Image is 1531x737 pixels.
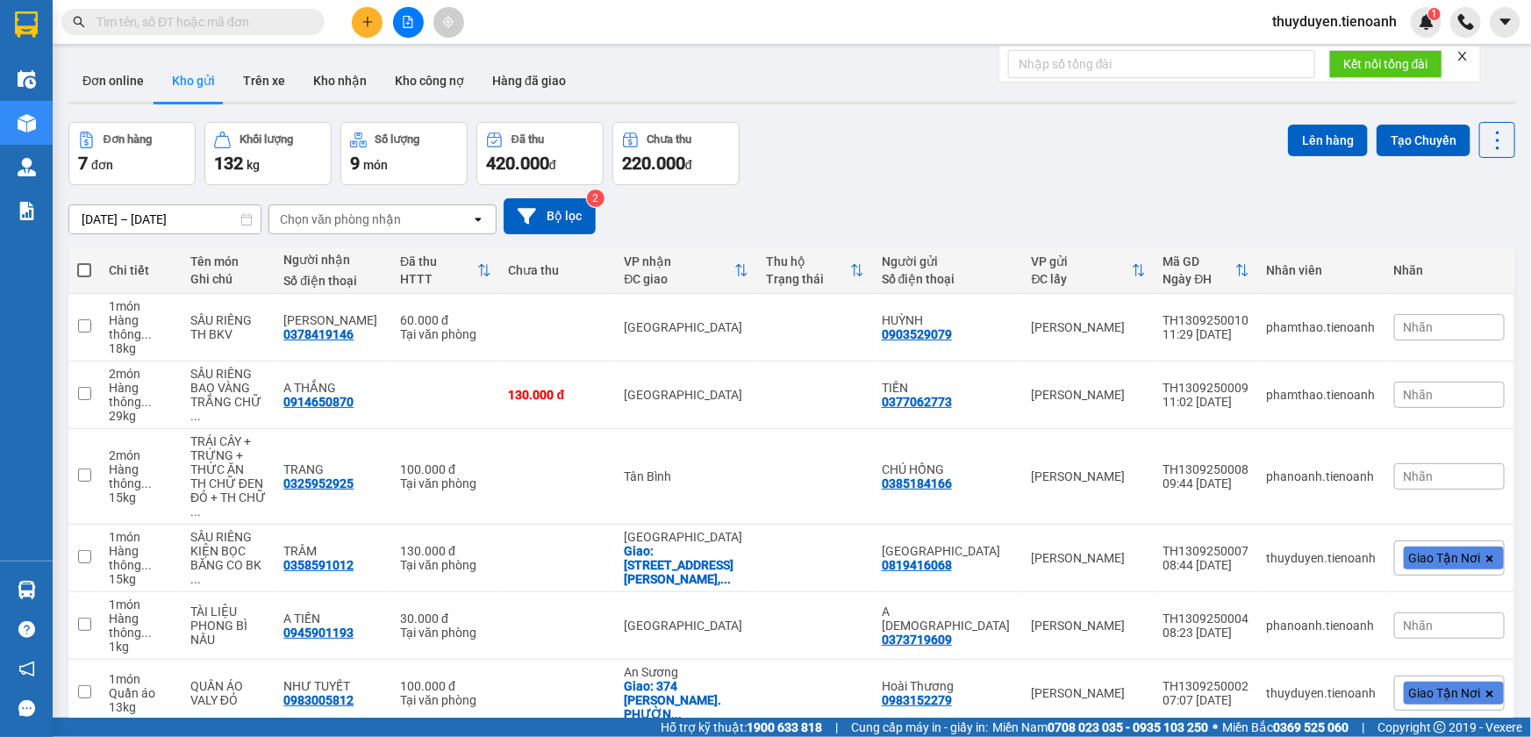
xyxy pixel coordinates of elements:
[1458,14,1474,30] img: phone-icon
[1163,612,1249,626] div: TH1309250004
[1008,50,1315,78] input: Nhập số tổng đài
[442,16,454,28] span: aim
[400,544,490,558] div: 130.000 đ
[299,60,381,102] button: Kho nhận
[1163,626,1249,640] div: 08:23 [DATE]
[766,254,850,268] div: Thu hộ
[190,409,201,423] span: ...
[141,476,152,490] span: ...
[190,530,266,544] div: SẦU RIÊNG
[624,272,734,286] div: ĐC giao
[283,679,383,693] div: NHƯ TUYẾT
[400,558,490,572] div: Tại văn phòng
[109,672,173,686] div: 1 món
[78,153,88,174] span: 7
[1032,551,1146,565] div: [PERSON_NAME]
[882,693,952,707] div: 0983152279
[190,381,266,423] div: BAO VÀNG TRẮNG CHỮ ĐỎ ĐEN XANH L
[471,212,485,226] svg: open
[400,612,490,626] div: 30.000 đ
[882,272,1014,286] div: Số điện thoại
[685,158,692,172] span: đ
[1163,679,1249,693] div: TH1309250002
[671,707,682,721] span: ...
[1377,125,1470,156] button: Tạo Chuyến
[400,693,490,707] div: Tại văn phòng
[190,572,201,586] span: ...
[882,605,1014,633] div: A HỒNG
[69,205,261,233] input: Select a date range.
[992,718,1208,737] span: Miền Nam
[400,313,490,327] div: 60.000 đ
[1288,125,1368,156] button: Lên hàng
[1267,263,1377,277] div: Nhân viên
[283,381,383,395] div: A THẮNG
[624,619,748,633] div: [GEOGRAPHIC_DATA]
[18,202,36,220] img: solution-icon
[1163,395,1249,409] div: 11:02 [DATE]
[1409,685,1481,701] span: Giao Tận Nơi
[91,158,113,172] span: đơn
[1163,313,1249,327] div: TH1309250010
[747,720,822,734] strong: 1900 633 818
[1267,619,1377,633] div: phanoanh.tienoanh
[400,254,476,268] div: Đã thu
[158,60,229,102] button: Kho gửi
[1267,686,1377,700] div: thuyduyen.tienoanh
[1258,11,1411,32] span: thuyduyen.tienoanh
[1163,254,1235,268] div: Mã GD
[283,626,354,640] div: 0945901193
[18,70,36,89] img: warehouse-icon
[109,448,173,462] div: 2 món
[486,153,549,174] span: 420.000
[624,320,748,334] div: [GEOGRAPHIC_DATA]
[882,313,1014,327] div: HUỲNH
[141,626,152,640] span: ...
[1032,686,1146,700] div: [PERSON_NAME]
[1431,8,1437,20] span: 1
[1213,724,1218,731] span: ⚪️
[68,122,196,185] button: Đơn hàng7đơn
[283,253,383,267] div: Người nhận
[283,274,383,288] div: Số điện thoại
[1163,462,1249,476] div: TH1309250008
[109,530,173,544] div: 1 món
[109,409,173,423] div: 29 kg
[283,313,383,327] div: NGỌC ANH
[1404,388,1434,402] span: Nhãn
[240,133,293,146] div: Khối lượng
[400,327,490,341] div: Tại văn phòng
[18,114,36,132] img: warehouse-icon
[1273,720,1349,734] strong: 0369 525 060
[283,462,383,476] div: TRANG
[141,558,152,572] span: ...
[509,263,607,277] div: Chưa thu
[757,247,873,294] th: Toggle SortBy
[283,612,383,626] div: A TIẾN
[1490,7,1520,38] button: caret-down
[1404,469,1434,483] span: Nhãn
[214,153,243,174] span: 132
[587,190,605,207] sup: 2
[283,327,354,341] div: 0378419146
[400,476,490,490] div: Tại văn phòng
[1267,388,1377,402] div: phamthao.tienoanh
[141,395,152,409] span: ...
[109,490,173,504] div: 15 kg
[1434,721,1446,733] span: copyright
[612,122,740,185] button: Chưa thu220.000đ
[1023,247,1155,294] th: Toggle SortBy
[400,272,476,286] div: HTTT
[766,272,850,286] div: Trạng thái
[1267,320,1377,334] div: phamthao.tienoanh
[109,612,173,640] div: Hàng thông thường
[247,158,260,172] span: kg
[350,153,360,174] span: 9
[882,254,1014,268] div: Người gửi
[882,633,952,647] div: 0373719609
[882,558,952,572] div: 0819416068
[402,16,414,28] span: file-add
[141,327,152,341] span: ...
[73,16,85,28] span: search
[229,60,299,102] button: Trên xe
